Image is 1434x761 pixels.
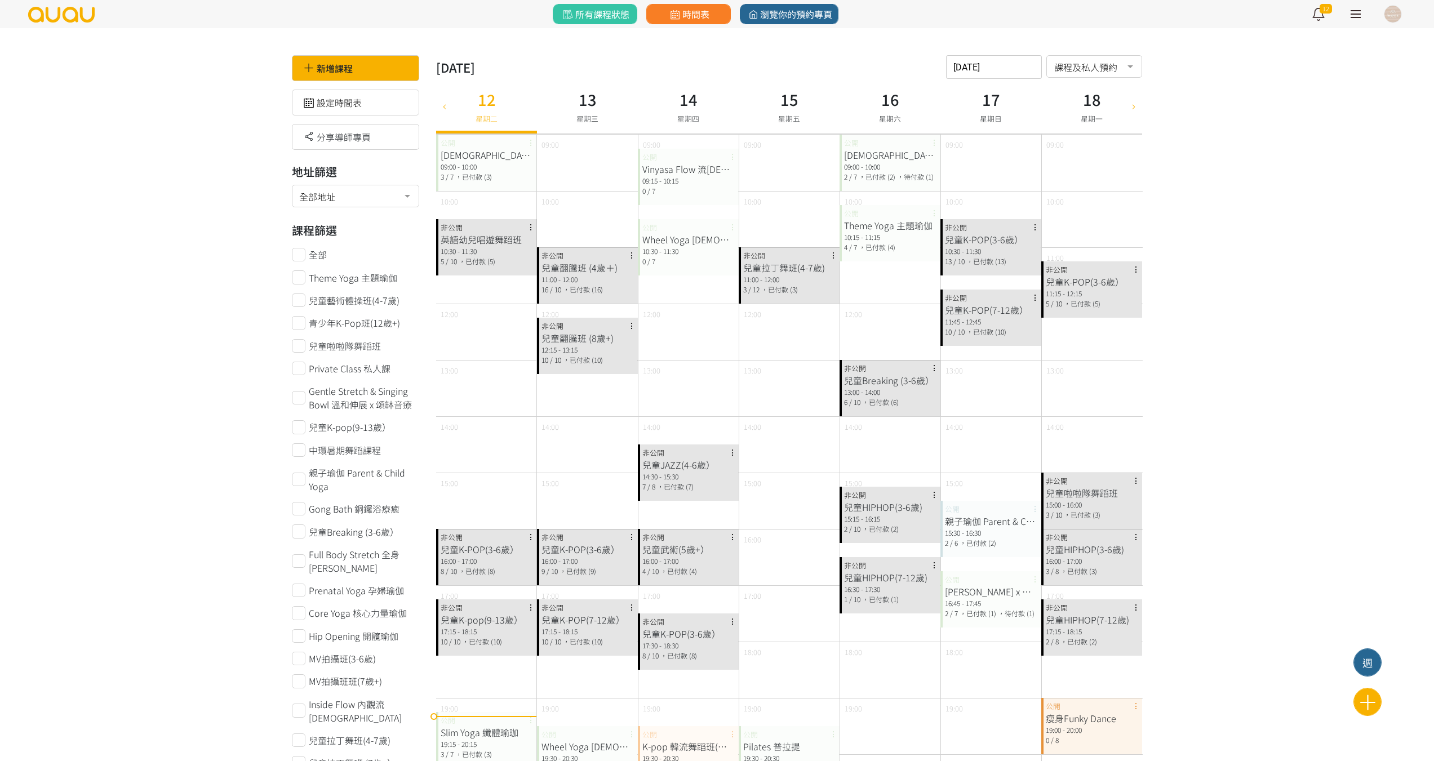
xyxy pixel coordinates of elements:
[642,482,646,491] span: 7
[309,293,399,307] span: 兒童藝術體操班(4-7歲)
[647,651,659,660] span: / 10
[441,637,447,646] span: 10
[541,626,633,637] div: 17:15 - 18:15
[550,355,561,364] span: / 10
[748,284,760,294] span: / 12
[960,608,996,618] span: ，已付款 (1)
[744,196,761,207] span: 10:00
[668,7,709,21] span: 時間表
[27,7,96,23] img: logo.svg
[844,397,847,407] span: 6
[541,139,559,150] span: 09:00
[541,590,559,601] span: 17:00
[1046,196,1064,207] span: 10:00
[1046,590,1064,601] span: 17:00
[945,421,963,432] span: 14:00
[541,331,633,345] div: 兒童翻騰班 (8歲+)
[441,590,458,601] span: 17:00
[441,162,532,172] div: 09:00 - 10:00
[563,637,603,646] span: ，已付款 (10)
[446,172,454,181] span: / 7
[945,585,1037,598] div: [PERSON_NAME] x 頌缽音療
[309,271,397,284] span: Theme Yoga 主題瑜伽
[743,740,835,753] div: Pilates 普拉提
[845,196,862,207] span: 10:00
[643,590,660,601] span: 17:00
[292,124,420,150] div: 分享導師專頁
[845,478,862,488] span: 15:00
[744,647,761,657] span: 18:00
[744,365,761,376] span: 13:00
[744,590,761,601] span: 17:00
[576,113,598,124] span: 星期三
[844,387,936,397] div: 13:00 - 14:00
[309,316,400,330] span: 青少年K-Pop班(12歲+)
[309,443,381,457] span: 中環暑期舞蹈課程
[845,421,862,432] span: 14:00
[744,703,761,714] span: 19:00
[642,162,734,176] div: Vinyasa Flow 流[DEMOGRAPHIC_DATA]
[744,421,761,432] span: 14:00
[563,355,603,364] span: ，已付款 (10)
[647,566,659,576] span: / 10
[441,256,444,266] span: 5
[849,172,857,181] span: / 7
[309,548,419,575] span: Full Body Stretch 全身[PERSON_NAME]
[1046,486,1138,500] div: 兒童啦啦隊舞蹈班
[1046,542,1138,556] div: 兒童HIPHOP(3-6歲)
[744,309,761,319] span: 12:00
[879,88,901,111] h3: 16
[309,362,390,375] span: Private Class 私人課
[849,242,857,252] span: / 7
[778,88,800,111] h3: 15
[1081,113,1103,124] span: 星期一
[550,637,561,646] span: / 10
[1060,637,1097,646] span: ，已付款 (2)
[1051,299,1062,308] span: / 10
[744,478,761,488] span: 15:00
[1046,288,1138,299] div: 11:15 - 12:15
[441,626,532,637] div: 17:15 - 18:15
[1046,626,1138,637] div: 17:15 - 18:15
[844,232,936,242] div: 10:15 - 11:15
[1046,252,1064,263] span: 11:00
[1046,735,1049,745] span: 0
[879,113,901,124] span: 星期六
[541,421,559,432] span: 14:00
[553,4,637,24] a: 所有課程狀態
[541,740,633,753] div: Wheel Yoga [DEMOGRAPHIC_DATA]
[945,514,1037,528] div: 親子瑜伽 Parent & Child Yoga
[743,261,835,274] div: 兒童拉丁舞班(4-7歲)
[1051,566,1059,576] span: / 8
[945,317,1037,327] div: 11:45 - 12:45
[761,284,798,294] span: ，已付款 (3)
[945,256,952,266] span: 13
[1320,4,1332,14] span: 12
[561,7,629,21] span: 所有課程狀態
[844,219,936,232] div: Theme Yoga 主題瑜伽
[778,113,800,124] span: 星期五
[1051,510,1062,519] span: / 10
[441,478,458,488] span: 15:00
[1046,725,1138,735] div: 19:00 - 20:00
[292,222,420,239] h3: 課程篩選
[446,749,454,759] span: / 7
[647,482,655,491] span: / 8
[657,482,694,491] span: ，已付款 (7)
[1046,275,1138,288] div: 兒童K-POP(3-6歲）
[743,274,835,284] div: 11:00 - 12:00
[643,139,660,150] span: 09:00
[647,256,655,266] span: / 7
[953,256,965,266] span: / 10
[1046,711,1138,725] div: 瘦身Funky Dance
[309,697,419,724] span: Inside Flow 內觀流[DEMOGRAPHIC_DATA]
[642,627,734,640] div: 兒童K-POP(3-6歲）
[945,303,1037,317] div: 兒童K-POP(7-12歲）
[945,233,1037,246] div: 兒童K-POP(3-6歲）
[441,421,458,432] span: 14:00
[1051,637,1059,646] span: / 8
[441,172,444,181] span: 3
[292,163,420,180] h3: 地址篩選
[1064,510,1100,519] span: ，已付款 (3)
[441,749,444,759] span: 3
